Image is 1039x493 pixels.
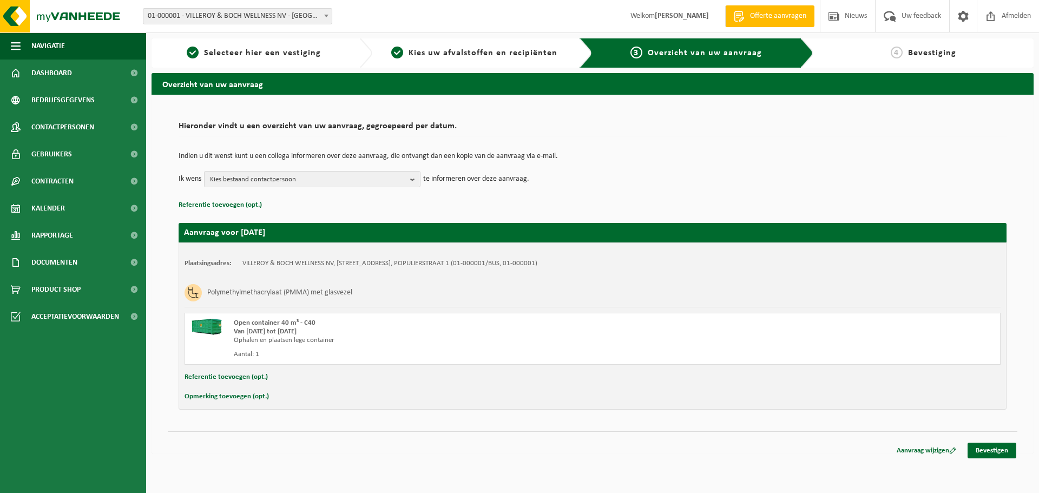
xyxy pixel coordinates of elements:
span: Contracten [31,168,74,195]
button: Referentie toevoegen (opt.) [185,370,268,384]
p: Indien u dit wenst kunt u een collega informeren over deze aanvraag, die ontvangt dan een kopie v... [179,153,1007,160]
strong: Plaatsingsadres: [185,260,232,267]
span: Gebruikers [31,141,72,168]
strong: Aanvraag voor [DATE] [184,228,265,237]
span: 3 [630,47,642,58]
td: VILLEROY & BOCH WELLNESS NV, [STREET_ADDRESS], POPULIERSTRAAT 1 (01-000001/BUS, 01-000001) [242,259,537,268]
a: Aanvraag wijzigen [889,443,964,458]
span: 4 [891,47,903,58]
span: Kies bestaand contactpersoon [210,172,406,188]
span: Navigatie [31,32,65,60]
span: Selecteer hier een vestiging [204,49,321,57]
button: Kies bestaand contactpersoon [204,171,420,187]
a: Offerte aanvragen [725,5,814,27]
span: 2 [391,47,403,58]
span: Overzicht van uw aanvraag [648,49,762,57]
p: Ik wens [179,171,201,187]
span: 1 [187,47,199,58]
span: Bedrijfsgegevens [31,87,95,114]
span: Offerte aanvragen [747,11,809,22]
span: Acceptatievoorwaarden [31,303,119,330]
span: Documenten [31,249,77,276]
button: Opmerking toevoegen (opt.) [185,390,269,404]
p: te informeren over deze aanvraag. [423,171,529,187]
a: Bevestigen [968,443,1016,458]
h3: Polymethylmethacrylaat (PMMA) met glasvezel [207,284,352,301]
span: Rapportage [31,222,73,249]
span: Dashboard [31,60,72,87]
strong: Van [DATE] tot [DATE] [234,328,297,335]
img: HK-XC-40-GN-00.png [190,319,223,335]
span: Open container 40 m³ - C40 [234,319,315,326]
span: Contactpersonen [31,114,94,141]
div: Aantal: 1 [234,350,636,359]
span: Product Shop [31,276,81,303]
strong: [PERSON_NAME] [655,12,709,20]
button: Referentie toevoegen (opt.) [179,198,262,212]
h2: Hieronder vindt u een overzicht van uw aanvraag, gegroepeerd per datum. [179,122,1007,136]
span: Kies uw afvalstoffen en recipiënten [409,49,557,57]
h2: Overzicht van uw aanvraag [152,73,1034,94]
a: 2Kies uw afvalstoffen en recipiënten [378,47,571,60]
div: Ophalen en plaatsen lege container [234,336,636,345]
span: 01-000001 - VILLEROY & BOCH WELLNESS NV - ROESELARE [143,9,332,24]
span: Bevestiging [908,49,956,57]
span: 01-000001 - VILLEROY & BOCH WELLNESS NV - ROESELARE [143,8,332,24]
span: Kalender [31,195,65,222]
a: 1Selecteer hier een vestiging [157,47,351,60]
